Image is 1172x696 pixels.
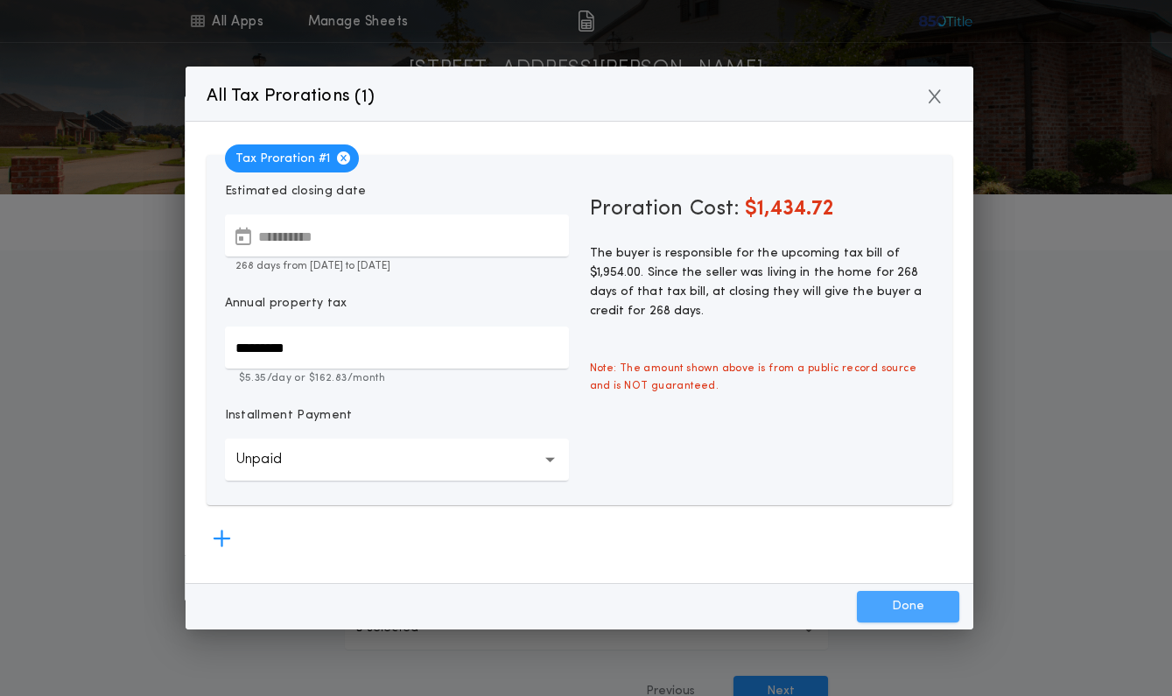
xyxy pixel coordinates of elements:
[690,199,740,220] span: Cost:
[745,199,833,220] span: $1,434.72
[225,295,347,313] p: Annual property tax
[361,88,368,106] span: 1
[225,439,569,481] button: Unpaid
[235,449,310,470] p: Unpaid
[225,407,353,425] p: Installment Payment
[857,591,959,622] button: Done
[225,258,569,274] p: 268 days from [DATE] to [DATE]
[225,327,569,369] input: Annual property tax
[225,370,569,386] p: $5.35 /day or $162.83 /month
[579,349,944,405] span: Note: The amount shown above is from a public record source and is NOT guaranteed.
[590,247,923,318] span: The buyer is responsible for the upcoming tax bill of $1,954.00. Since the seller was living in t...
[207,82,375,110] p: All Tax Prorations ( )
[225,144,359,172] span: Tax Proration # 1
[590,195,683,223] span: Proration
[225,183,569,200] p: Estimated closing date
